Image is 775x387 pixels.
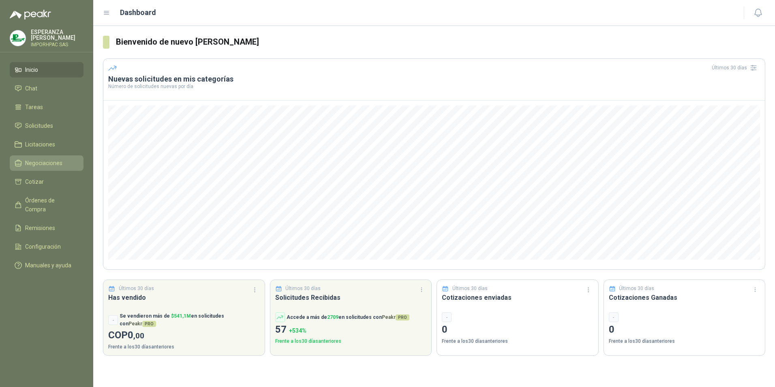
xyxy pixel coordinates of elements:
[452,285,488,292] p: Últimos 30 días
[10,174,83,189] a: Cotizar
[10,30,26,46] img: Company Logo
[609,292,760,303] h3: Cotizaciones Ganadas
[287,314,409,321] p: Accede a más de en solicitudes con
[442,292,593,303] h3: Cotizaciones enviadas
[396,314,409,320] span: PRO
[609,312,619,322] div: -
[289,327,306,334] span: + 534 %
[25,84,37,93] span: Chat
[619,285,654,292] p: Últimos 30 días
[712,61,760,74] div: Últimos 30 días
[442,322,593,338] p: 0
[275,338,427,345] p: Frente a los 30 días anteriores
[25,196,76,214] span: Órdenes de Compra
[25,261,71,270] span: Manuales y ayuda
[31,29,83,41] p: ESPERANZA [PERSON_NAME]
[108,292,260,303] h3: Has vendido
[442,338,593,345] p: Frente a los 30 días anteriores
[10,81,83,96] a: Chat
[108,328,260,343] p: COP
[10,258,83,273] a: Manuales y ayuda
[10,62,83,77] a: Inicio
[142,321,156,327] span: PRO
[10,155,83,171] a: Negociaciones
[108,315,118,325] div: -
[128,321,156,327] span: Peakr
[25,242,61,251] span: Configuración
[25,224,55,232] span: Remisiones
[609,322,760,338] p: 0
[128,329,144,341] span: 0
[108,343,260,351] p: Frente a los 30 días anteriores
[275,322,427,338] p: 57
[442,312,452,322] div: -
[25,140,55,149] span: Licitaciones
[10,99,83,115] a: Tareas
[10,118,83,133] a: Solicitudes
[609,338,760,345] p: Frente a los 30 días anteriores
[10,220,83,236] a: Remisiones
[31,42,83,47] p: IMPORHPAC SAS
[116,36,765,48] h3: Bienvenido de nuevo [PERSON_NAME]
[108,74,760,84] h3: Nuevas solicitudes en mis categorías
[10,137,83,152] a: Licitaciones
[10,193,83,217] a: Órdenes de Compra
[10,10,51,19] img: Logo peakr
[25,121,53,130] span: Solicitudes
[275,292,427,303] h3: Solicitudes Recibidas
[108,84,760,89] p: Número de solicitudes nuevas por día
[25,177,44,186] span: Cotizar
[120,312,260,328] p: Se vendieron más de en solicitudes con
[133,331,144,340] span: ,00
[25,103,43,112] span: Tareas
[119,285,154,292] p: Últimos 30 días
[171,313,191,319] span: $ 541,1M
[382,314,409,320] span: Peakr
[285,285,321,292] p: Últimos 30 días
[120,7,156,18] h1: Dashboard
[25,65,38,74] span: Inicio
[327,314,338,320] span: 2709
[25,159,62,168] span: Negociaciones
[10,239,83,254] a: Configuración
